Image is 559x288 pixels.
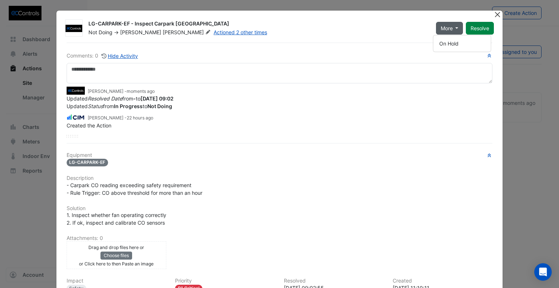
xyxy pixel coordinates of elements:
span: Not Doing [88,29,112,35]
h6: Solution [67,205,493,212]
span: 2025-10-09 11:10:11 [127,115,153,121]
strong: In Progress [114,103,143,109]
em: Resolved Date [88,95,122,102]
button: Hide Activity [101,52,139,60]
button: Close [493,11,501,18]
small: Drag and drop files here or [88,245,144,250]
h6: Attachments: 0 [67,235,493,241]
span: - Carpark CO reading exceeding safety requirement - Rule Trigger: CO above threshold for more tha... [67,182,202,196]
span: More [441,24,453,32]
button: On Hold [433,38,491,49]
a: Actioned 2 other times [214,29,267,35]
span: 1. Inspect whether fan operating correctly 2. If ok, inspect and calibrate CO sensors [67,212,166,226]
span: LG-CARPARK-EF [67,159,108,166]
h6: Impact [67,278,167,284]
button: More [436,22,463,35]
small: [PERSON_NAME] - [88,88,155,95]
h6: Created [393,278,493,284]
h6: Equipment [67,152,493,158]
span: Created the Action [67,122,111,129]
span: [PERSON_NAME] [120,29,161,35]
h6: Description [67,175,493,181]
span: Updated from to [67,103,172,109]
span: -> [114,29,119,35]
img: CIM [67,113,85,121]
span: Updated from to [67,95,174,102]
em: Status [88,103,103,109]
strong: 2025-10-10 09:02:55 [140,95,174,102]
button: Choose files [100,252,132,260]
h6: Priority [175,278,275,284]
small: [PERSON_NAME] - [88,115,153,121]
h6: Resolved [284,278,384,284]
div: Open Intercom Messenger [534,263,552,281]
span: 2025-10-10 09:02:55 [127,88,155,94]
div: More [433,35,491,52]
div: Comments: 0 [67,52,139,60]
small: or Click here to then Paste an image [79,261,154,267]
img: EC Group [67,87,85,95]
button: Resolve [466,22,494,35]
strong: Not Doing [147,103,172,109]
img: EC Group [66,25,82,32]
span: [PERSON_NAME] [163,29,212,36]
strong: - [133,95,136,102]
div: LG-CARPARK-EF - Inspect Carpark [GEOGRAPHIC_DATA] [88,20,427,29]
